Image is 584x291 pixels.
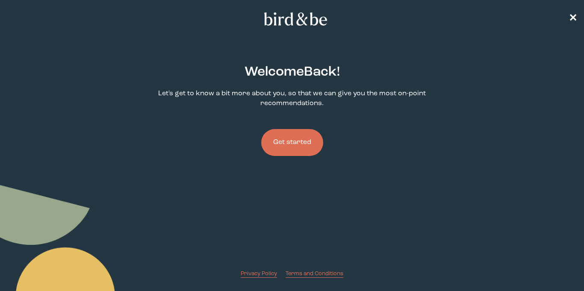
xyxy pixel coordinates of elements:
h2: Welcome Back ! [245,62,340,82]
button: Get started [261,129,323,156]
a: Get started [261,115,323,170]
p: Let's get to know a bit more about you, so that we can give you the most on-point recommendations. [153,89,431,109]
span: Terms and Conditions [286,271,343,276]
a: Privacy Policy [241,270,277,278]
a: Terms and Conditions [286,270,343,278]
span: Privacy Policy [241,271,277,276]
span: ✕ [569,14,577,24]
a: ✕ [569,12,577,26]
